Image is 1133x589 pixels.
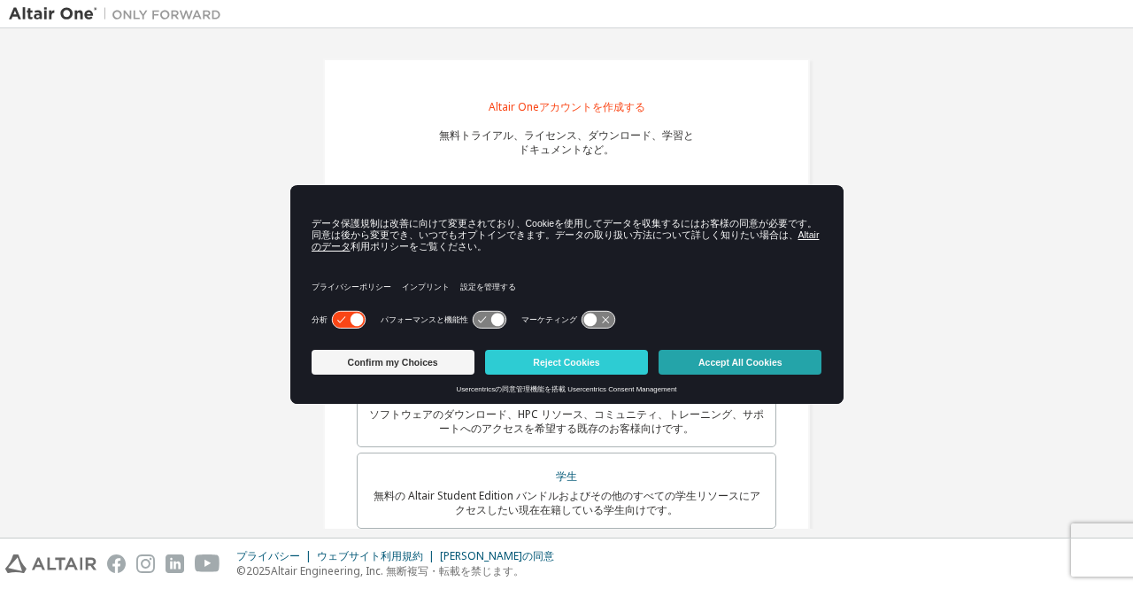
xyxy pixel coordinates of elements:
font: 学生 [556,469,577,484]
font: ソフトウェアのダウンロード、HPC リソース、コミュニティ、トレーニング、サポートへのアクセスを希望する既存のお客様向けです。 [369,407,764,436]
img: アルタイルワン [9,5,230,23]
font: 2025 [246,563,271,578]
img: altair_logo.svg [5,554,96,573]
img: linkedin.svg [166,554,184,573]
font: Altair Oneアカウントを作成する [489,99,645,114]
font: プライバシー [236,548,300,563]
font: 無料トライアル、ライセンス、ダウンロード、学習と [439,128,694,143]
font: 無料の Altair Student Edition バンドルおよびその他のすべての学生リソースにアクセスしたい現在在籍している学生向けです。 [374,488,760,517]
font: ドキュメントなど。 [519,142,614,157]
img: youtube.svg [195,554,220,573]
img: facebook.svg [107,554,126,573]
font: Altair Engineering, Inc. 無断複写・転載を禁じます。 [271,563,524,578]
img: instagram.svg [136,554,155,573]
font: © [236,563,246,578]
font: ウェブサイト利用規約 [317,548,423,563]
font: [PERSON_NAME]の同意 [440,548,554,563]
